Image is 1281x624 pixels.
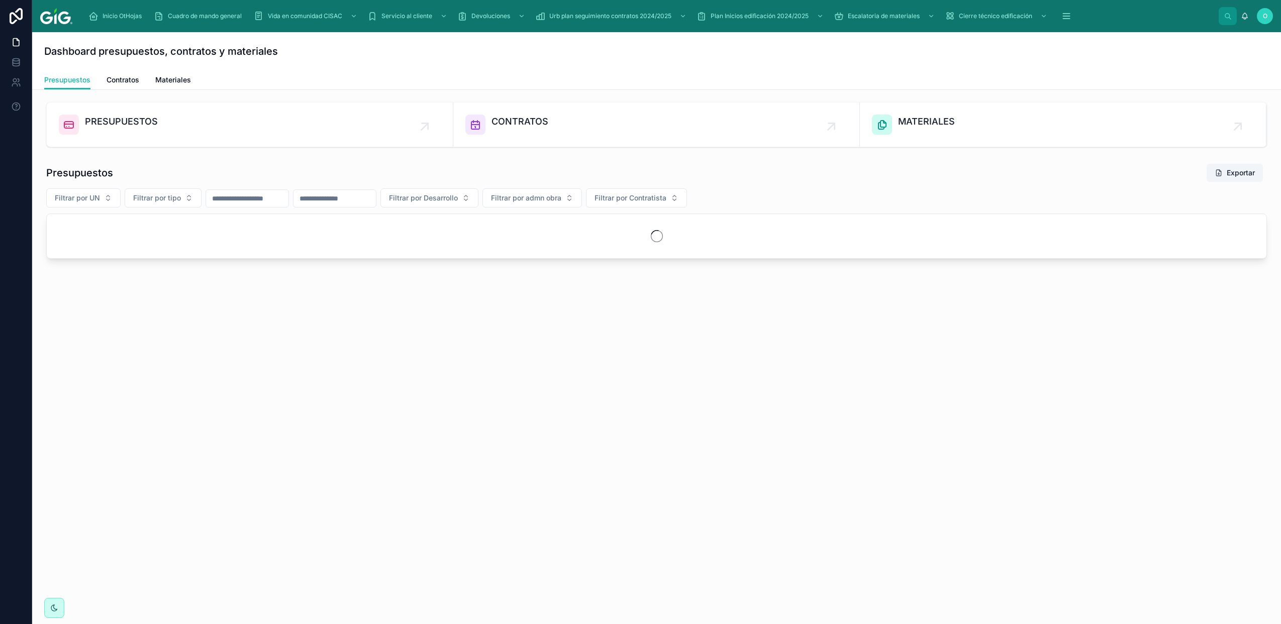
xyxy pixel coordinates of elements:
[133,193,181,203] span: Filtrar por tipo
[532,7,692,25] a: Urb plan seguimiento contratos 2024/2025
[47,102,453,147] a: PRESUPUESTOS
[1207,164,1263,182] button: Exportar
[831,7,940,25] a: Escalatoria de materiales
[107,71,139,91] a: Contratos
[44,71,90,90] a: Presupuestos
[454,7,530,25] a: Devoluciones
[85,7,149,25] a: Inicio OtHojas
[40,8,72,24] img: App logo
[381,12,432,20] span: Servicio al cliente
[1227,168,1255,178] font: Exportar
[380,188,478,207] button: Seleccionar botón
[959,12,1032,20] span: Cierre técnico edificación
[491,193,561,203] span: Filtrar por admn obra
[1263,12,1267,20] span: O
[80,5,1219,27] div: Contenido desplazable
[389,193,458,203] span: Filtrar por Desarrollo
[155,75,191,85] span: Materiales
[942,7,1052,25] a: Cierre técnico edificación
[898,115,955,129] span: MATERIALES
[44,75,90,85] span: Presupuestos
[471,12,510,20] span: Devoluciones
[848,12,920,20] span: Escalatoria de materiales
[586,188,687,207] button: Seleccionar botón
[482,188,582,207] button: Seleccionar botón
[491,115,548,129] span: CONTRATOS
[860,102,1266,147] a: MATERIALES
[268,12,342,20] span: Vida en comunidad CISAC
[85,115,158,129] span: PRESUPUESTOS
[103,12,142,20] span: Inicio OtHojas
[711,12,809,20] span: Plan Inicios edificación 2024/2025
[125,188,202,207] button: Seleccionar botón
[694,7,829,25] a: Plan Inicios edificación 2024/2025
[168,12,242,20] span: Cuadro de mando general
[549,12,671,20] span: Urb plan seguimiento contratos 2024/2025
[251,7,362,25] a: Vida en comunidad CISAC
[46,188,121,207] button: Seleccionar botón
[55,193,100,203] span: Filtrar por UN
[453,102,860,147] a: CONTRATOS
[155,71,191,91] a: Materiales
[364,7,452,25] a: Servicio al cliente
[107,75,139,85] span: Contratos
[595,193,666,203] span: Filtrar por Contratista
[151,7,249,25] a: Cuadro de mando general
[44,44,278,58] h1: Dashboard presupuestos, contratos y materiales
[46,166,113,180] h1: Presupuestos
